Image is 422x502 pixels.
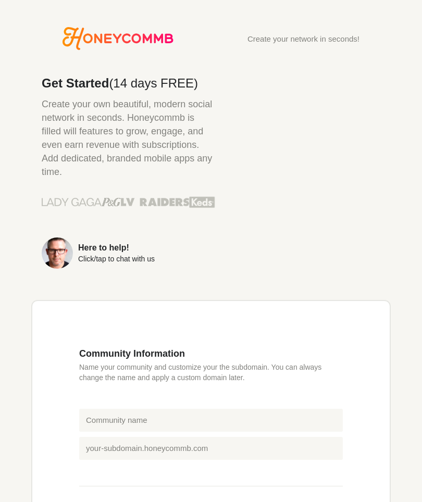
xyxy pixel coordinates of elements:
input: Community name [79,409,343,432]
h3: Community Information [79,348,343,359]
img: Sean [42,237,73,269]
input: your-subdomain.honeycommb.com [79,437,343,460]
a: Here to help!Click/tap to chat with us [42,237,215,269]
img: Procter & Gamble [102,198,121,206]
span: (14 days FREE) [109,76,198,90]
a: Go to Honeycommb homepage [63,27,173,50]
img: Lady Gaga [42,194,102,210]
svg: Honeycommb [63,27,173,50]
div: Click/tap to chat with us [78,255,155,262]
img: Keds [189,195,215,209]
div: Here to help! [78,244,155,252]
p: Name your community and customize your the subdomain. You can always change the name and apply a ... [79,362,343,383]
img: Las Vegas Raiders [121,198,189,206]
div: Create your network in seconds! [247,35,359,43]
p: Create your own beautiful, modern social network in seconds. Honeycommb is filled will features t... [42,97,215,179]
h2: Get Started [42,77,215,90]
